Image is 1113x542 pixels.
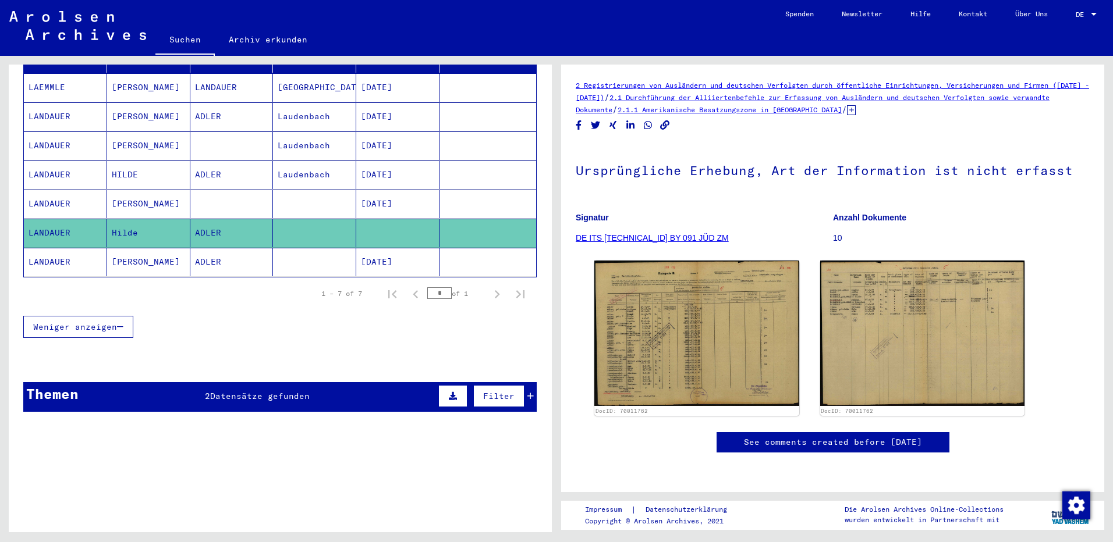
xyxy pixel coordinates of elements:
img: yv_logo.png [1049,500,1093,529]
button: Share on Xing [607,118,619,133]
mat-cell: [GEOGRAPHIC_DATA] [273,73,356,102]
span: Weniger anzeigen [33,322,117,332]
p: Copyright © Arolsen Archives, 2021 [585,516,741,526]
mat-cell: LANDAUER [190,73,274,102]
button: Next page [485,282,509,305]
span: / [842,104,847,115]
mat-cell: LANDAUER [24,190,107,218]
a: 2.1 Durchführung der Alliiertenbefehle zur Erfassung von Ausländern und deutschen Verfolgten sowi... [576,93,1050,114]
mat-cell: LANDAUER [24,131,107,160]
a: See comments created before [DATE] [744,436,922,448]
mat-cell: Hilde [107,219,190,247]
mat-cell: [PERSON_NAME] [107,248,190,276]
button: Previous page [404,282,427,305]
button: Share on Facebook [573,118,585,133]
mat-cell: ADLER [190,248,274,276]
mat-cell: LANDAUER [24,248,107,276]
mat-cell: Laudenbach [273,131,356,160]
mat-cell: LANDAUER [24,219,107,247]
img: Arolsen_neg.svg [9,11,146,40]
p: wurden entwickelt in Partnerschaft mit [845,515,1004,525]
a: Datenschutzerklärung [636,504,741,516]
button: Share on WhatsApp [642,118,654,133]
b: Signatur [576,213,609,222]
div: Themen [26,383,79,404]
mat-cell: HILDE [107,161,190,189]
span: / [612,104,618,115]
mat-cell: LANDAUER [24,102,107,131]
mat-cell: Laudenbach [273,161,356,189]
img: 002.jpg [820,261,1025,406]
b: Anzahl Dokumente [833,213,906,222]
mat-cell: [DATE] [356,161,439,189]
mat-cell: ADLER [190,161,274,189]
a: Archiv erkunden [215,26,321,54]
mat-cell: [DATE] [356,131,439,160]
button: Share on Twitter [590,118,602,133]
a: 2.1.1 Amerikanische Besatzungszone in [GEOGRAPHIC_DATA] [618,105,842,114]
div: 1 – 7 of 7 [321,288,362,299]
mat-cell: [PERSON_NAME] [107,190,190,218]
p: 10 [833,232,1090,244]
mat-cell: [DATE] [356,73,439,102]
mat-cell: [PERSON_NAME] [107,131,190,160]
span: Datensätze gefunden [210,391,310,401]
button: First page [381,282,404,305]
span: 2 [205,391,210,401]
div: | [585,504,741,516]
button: Filter [473,385,524,407]
a: 2 Registrierungen von Ausländern und deutschen Verfolgten durch öffentliche Einrichtungen, Versic... [576,81,1089,102]
span: / [604,92,609,102]
mat-cell: [PERSON_NAME] [107,102,190,131]
div: of 1 [427,288,485,299]
mat-cell: LANDAUER [24,161,107,189]
mat-cell: [DATE] [356,190,439,218]
span: DE [1076,10,1089,19]
img: 001.jpg [594,261,799,406]
img: Zustimmung ändern [1062,491,1090,519]
button: Copy link [659,118,671,133]
p: Die Arolsen Archives Online-Collections [845,504,1004,515]
a: DocID: 70011762 [596,408,648,414]
mat-cell: [PERSON_NAME] [107,73,190,102]
span: Filter [483,391,515,401]
h1: Ursprüngliche Erhebung, Art der Information ist nicht erfasst [576,144,1090,195]
mat-cell: Laudenbach [273,102,356,131]
a: DE ITS [TECHNICAL_ID] BY 091 JÜD ZM [576,233,729,243]
mat-cell: [DATE] [356,102,439,131]
button: Last page [509,282,532,305]
mat-cell: ADLER [190,102,274,131]
a: Suchen [155,26,215,56]
mat-cell: ADLER [190,219,274,247]
button: Share on LinkedIn [625,118,637,133]
mat-cell: LAEMMLE [24,73,107,102]
a: DocID: 70011762 [821,408,873,414]
div: Zustimmung ändern [1062,491,1090,519]
a: Impressum [585,504,631,516]
button: Weniger anzeigen [23,316,133,338]
mat-cell: [DATE] [356,248,439,276]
